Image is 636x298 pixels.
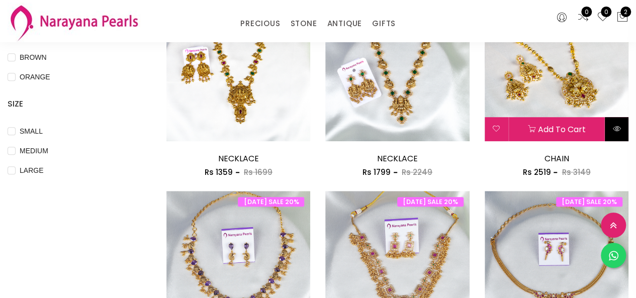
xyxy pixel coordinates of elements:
span: Rs 2519 [522,167,551,177]
button: Add to wishlist [485,117,508,141]
a: STONE [290,16,317,31]
span: [DATE] SALE 20% [556,197,622,207]
span: Rs 3149 [562,167,590,177]
h4: SIZE [8,98,136,110]
a: PRECIOUS [240,16,280,31]
span: LARGE [16,165,47,176]
span: BROWN [16,52,51,63]
span: ORANGE [16,71,54,82]
span: SMALL [16,126,47,137]
span: Rs 1699 [244,167,272,177]
a: 0 [577,11,589,24]
span: 2 [620,7,631,17]
button: Add to cart [509,117,604,141]
span: [DATE] SALE 20% [397,197,464,207]
span: Rs 1799 [362,167,391,177]
a: GIFTS [372,16,396,31]
span: 0 [601,7,611,17]
span: Rs 2249 [402,167,432,177]
a: 0 [597,11,609,24]
span: MEDIUM [16,145,52,156]
button: Quick View [605,117,628,141]
a: NECKLACE [218,153,259,164]
span: [DATE] SALE 20% [238,197,304,207]
button: 2 [616,11,628,24]
span: 0 [581,7,592,17]
a: ANTIQUE [327,16,362,31]
a: NECKLACE [377,153,418,164]
a: CHAIN [544,153,569,164]
span: Rs 1359 [205,167,233,177]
